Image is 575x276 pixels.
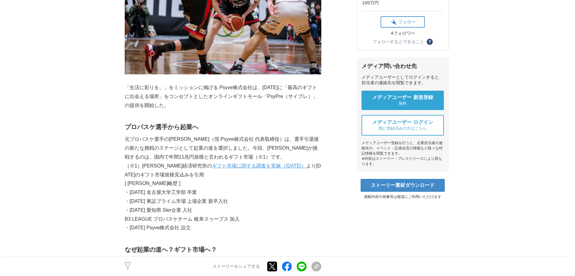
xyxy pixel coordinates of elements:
strong: なぜ起業の道へ？ギフト市場へ？ [125,246,217,253]
a: メディアユーザー ログイン 既に登録済みの方はこちら [362,115,444,136]
p: （※1）[PERSON_NAME]経済研究所の より[DATE]のギフト市場規模見込みを引用 [125,162,321,179]
p: 7 [125,268,131,271]
span: メディアユーザー 新規登録 [372,94,433,101]
p: 元プロバスケ選手の[PERSON_NAME]（現 Psyve株式会社 代表取締役）は、選手引退後の新たな挑戦のステージとして起業の道を選択しました。今回、[PERSON_NAME]が挑戦するのは... [125,135,321,161]
div: フォローするとできること [373,40,424,44]
span: メディアユーザー ログイン [372,119,433,126]
p: ストーリーをシェアする [213,264,260,269]
a: ストーリー素材ダウンロード [361,179,445,192]
span: ？ [428,40,432,44]
p: [ [PERSON_NAME]略歴 ] [125,179,321,188]
a: メディアユーザー 新規登録 無料 [362,91,444,110]
a: ギフト市場に関する調査を実施（[DATE]） [212,163,306,168]
button: フォロー [381,16,425,28]
span: 既に登録済みの方はこちら [379,126,427,131]
p: 掲載内容や画像等は報道にご利用いただけます [357,194,449,199]
button: ？ [427,39,433,45]
span: 無料 [399,101,407,106]
p: ・[DATE] 愛知県 Sler企業 入社 [125,206,321,215]
p: ・[DATE] Psyve株式会社 設立 [125,223,321,232]
div: 4フォロワー [381,31,425,36]
p: 「生活に彩りを。」をミッションに掲げる Psyve株式会社は、[DATE]に「最高のギフトに出会える場所」をコンセプトとしたオンラインギフトモール「PsyPre（サイプレ）」の提供を開始した。 [125,83,321,110]
div: メディア問い合わせ先 [362,62,444,70]
div: メディアユーザーとしてログインすると、担当者の連絡先を閲覧できます。 [362,75,444,86]
div: メディアユーザー登録を行うと、企業担当者の連絡先や、イベント・記者会見の情報など様々な特記情報を閲覧できます。 ※内容はストーリー・プレスリリースにより異なります。 [362,140,444,167]
p: ・[DATE] 東証プライム市場 上場企業 新卒入社 [125,197,321,206]
strong: プロバスケ選手から起業へ [125,124,198,130]
p: B3 LEAGUE プロバスケチーム 岐阜スゥープス 加入 [125,215,321,224]
p: ・[DATE] 名古屋大学工学部 卒業 [125,188,321,197]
